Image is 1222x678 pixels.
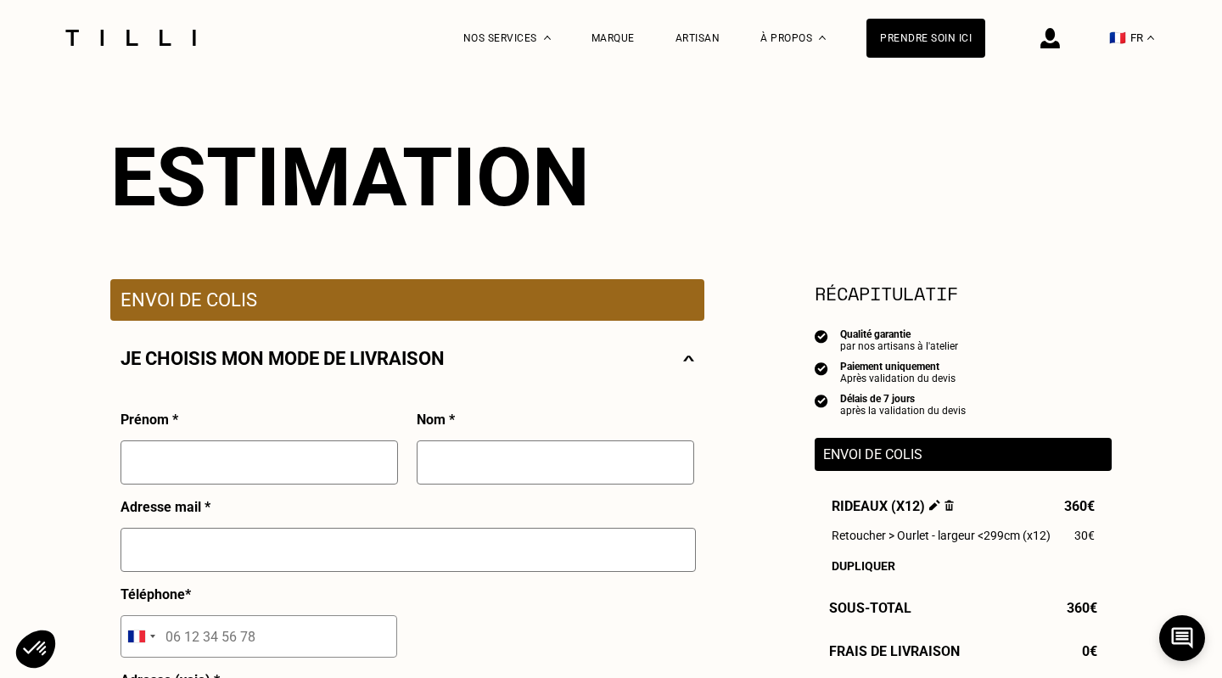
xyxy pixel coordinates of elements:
div: Estimation [110,130,1112,225]
img: Menu déroulant à propos [819,36,826,40]
a: Marque [591,32,635,44]
div: Sous-Total [815,600,1112,616]
p: Envoi de colis [823,446,1103,462]
section: Récapitulatif [815,279,1112,307]
div: par nos artisans à l'atelier [840,340,958,352]
p: Envoi de colis [121,289,694,311]
a: Prendre soin ici [866,19,985,58]
img: Supprimer [945,500,954,511]
img: icon list info [815,328,828,344]
span: 360€ [1064,498,1095,514]
p: Téléphone * [121,586,191,602]
div: Paiement uniquement [840,361,956,373]
p: Prénom * [121,412,178,428]
div: Délais de 7 jours [840,393,966,405]
img: icon list info [815,393,828,408]
span: 30€ [1074,529,1095,542]
img: Logo du service de couturière Tilli [59,30,202,46]
span: Rideaux (x12) [832,498,954,514]
img: Menu déroulant [544,36,551,40]
p: Adresse mail * [121,499,210,515]
input: 06 12 34 56 78 [121,615,397,658]
div: Qualité garantie [840,328,958,340]
img: icon list info [815,361,828,376]
a: Artisan [675,32,720,44]
div: Frais de livraison [815,643,1112,659]
img: Éditer [929,500,940,511]
img: menu déroulant [1147,36,1154,40]
img: icône connexion [1040,28,1060,48]
div: après la validation du devis [840,405,966,417]
div: Après validation du devis [840,373,956,384]
p: Je choisis mon mode de livraison [121,348,445,369]
span: 🇫🇷 [1109,30,1126,46]
div: Selected country [121,616,160,657]
span: 0€ [1082,643,1097,659]
p: Nom * [417,412,455,428]
div: Dupliquer [832,559,1095,573]
span: Retoucher > Ourlet - largeur <299cm (x12) [832,529,1051,542]
span: 360€ [1067,600,1097,616]
img: svg+xml;base64,PHN2ZyBmaWxsPSJub25lIiBoZWlnaHQ9IjE0IiB2aWV3Qm94PSIwIDAgMjggMTQiIHdpZHRoPSIyOCIgeG... [683,348,694,369]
